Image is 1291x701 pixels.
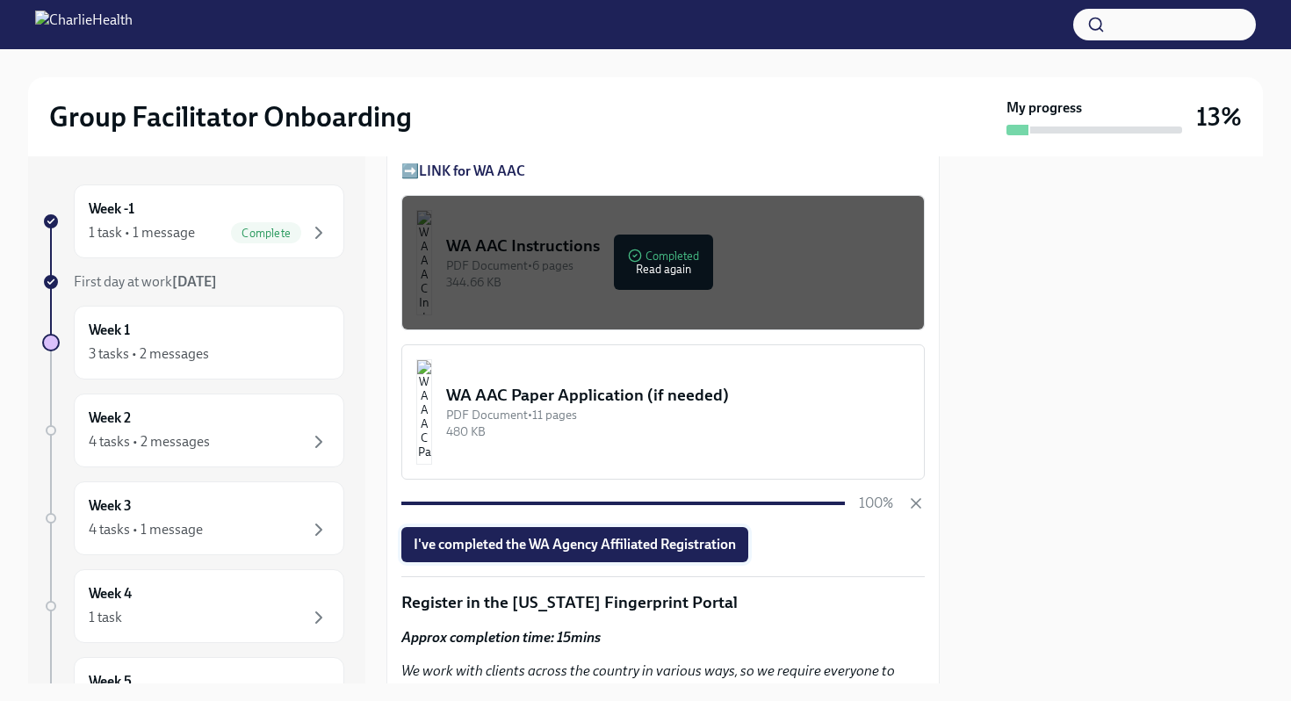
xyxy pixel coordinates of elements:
h6: Week -1 [89,199,134,219]
p: 100% [859,494,893,513]
div: WA AAC Instructions [446,235,910,257]
span: First day at work [74,273,217,290]
div: 1 task [89,608,122,627]
h3: 13% [1196,101,1242,133]
button: Cancel [907,495,925,512]
div: WA AAC Paper Application (if needed) [446,384,910,407]
h6: Week 3 [89,496,132,516]
h6: Week 1 [89,321,130,340]
p: Register in the [US_STATE] Fingerprint Portal [401,591,925,614]
a: Week 24 tasks • 2 messages [42,394,344,467]
button: WA AAC InstructionsPDF Document•6 pages344.66 KBCompletedRead again [401,195,925,330]
a: Week 34 tasks • 1 message [42,481,344,555]
strong: [DATE] [172,273,217,290]
span: I've completed the WA Agency Affiliated Registration [414,536,736,553]
span: Complete [231,227,301,240]
div: 4 tasks • 2 messages [89,432,210,452]
p: ➡️ [401,162,925,181]
div: 344.66 KB [446,274,910,291]
h2: Group Facilitator Onboarding [49,99,412,134]
a: First day at work[DATE] [42,272,344,292]
div: 4 tasks • 1 message [89,520,203,539]
h6: Week 5 [89,672,132,691]
a: Week -11 task • 1 messageComplete [42,184,344,258]
strong: My progress [1006,98,1082,118]
em: We work with clients across the country in various ways, so we require everyone to complete AZ Fi... [401,662,895,698]
div: 1 task • 1 message [89,223,195,242]
h6: Week 4 [89,584,132,603]
button: WA AAC Paper Application (if needed)PDF Document•11 pages480 KB [401,344,925,480]
div: PDF Document • 6 pages [446,257,910,274]
img: CharlieHealth [35,11,133,39]
a: Week 13 tasks • 2 messages [42,306,344,379]
div: 3 tasks • 2 messages [89,344,209,364]
div: 480 KB [446,423,910,440]
strong: Approx completion time: 15mins [401,629,601,646]
button: I've completed the WA Agency Affiliated Registration [401,527,748,562]
h6: Week 2 [89,408,131,428]
div: PDF Document • 11 pages [446,407,910,423]
a: LINK for WA AAC [419,163,525,179]
a: Week 41 task [42,569,344,643]
img: WA AAC Instructions [416,210,432,315]
img: WA AAC Paper Application (if needed) [416,359,432,465]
